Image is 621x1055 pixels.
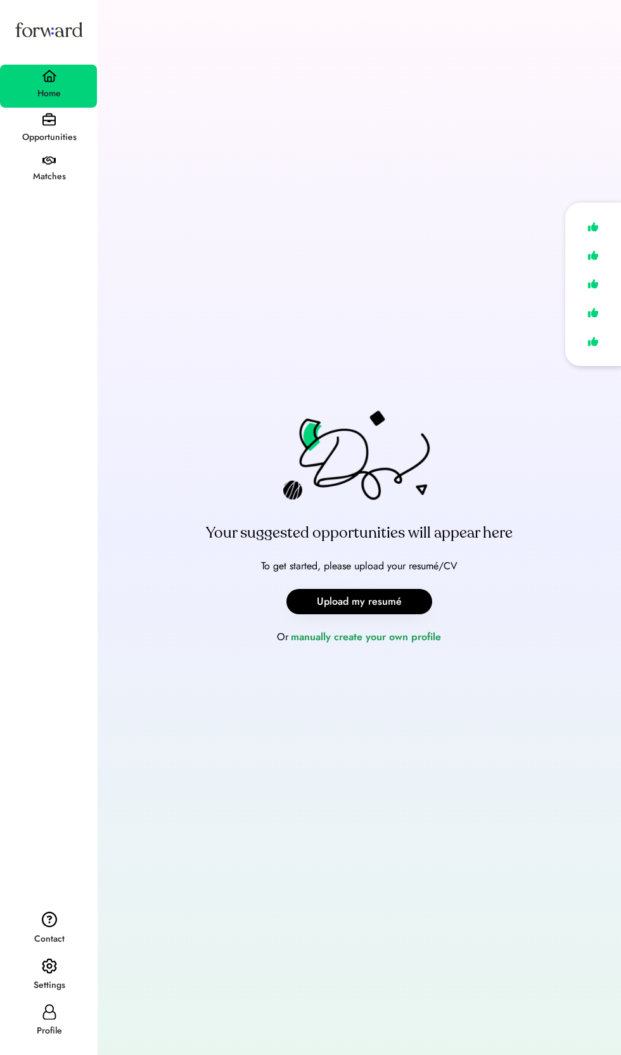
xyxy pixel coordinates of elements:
[261,559,458,574] div: To get started, please upload your resumé/CV
[584,275,602,293] img: like.svg
[1,1023,97,1039] div: Profile
[584,303,602,322] img: like.svg
[1,978,97,993] div: Settings
[1,932,97,947] div: Contact
[584,218,602,236] img: like.svg
[42,113,56,126] img: briefcase.svg
[1,86,97,101] div: Home
[584,246,602,265] img: like.svg
[584,332,602,351] img: like.svg
[283,410,435,509] img: fortune%20cookie.png
[42,156,56,165] img: handshake.svg
[13,10,85,49] img: Forward logo
[42,70,57,82] img: home.svg
[206,523,513,543] div: Your suggested opportunities will appear here
[42,958,57,975] img: settings.svg
[277,629,288,645] div: Or
[1,169,97,184] div: Matches
[42,911,57,928] img: contact.svg
[291,629,441,645] div: manually create your own profile
[286,589,432,614] button: Upload my resumé
[1,130,97,145] div: Opportunities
